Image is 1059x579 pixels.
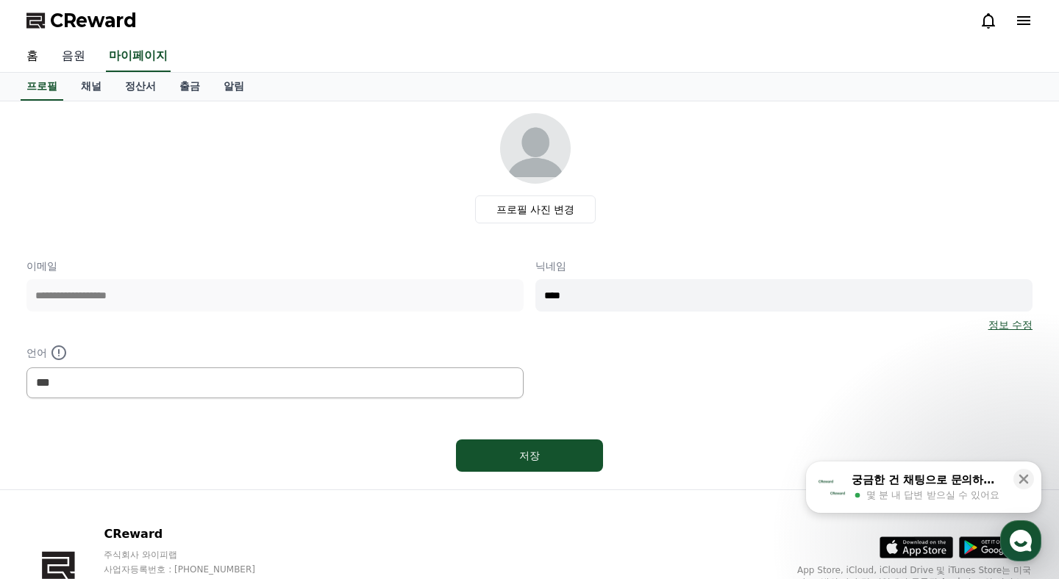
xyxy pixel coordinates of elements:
span: 설정 [227,479,245,491]
a: 알림 [212,73,256,101]
a: 홈 [15,41,50,72]
p: 이메일 [26,259,524,273]
a: 정산서 [113,73,168,101]
a: 정보 수정 [988,317,1033,332]
a: 채널 [69,73,113,101]
p: 사업자등록번호 : [PHONE_NUMBER] [104,564,283,575]
button: 저장 [456,439,603,472]
a: 마이페이지 [106,41,171,72]
div: 저장 [485,448,574,463]
img: profile_image [500,113,571,184]
p: 닉네임 [535,259,1033,273]
a: 홈 [4,457,97,494]
a: 음원 [50,41,97,72]
a: 프로필 [21,73,63,101]
a: 설정 [190,457,282,494]
a: CReward [26,9,137,32]
span: 홈 [46,479,55,491]
a: 출금 [168,73,212,101]
p: 주식회사 와이피랩 [104,549,283,561]
p: CReward [104,525,283,543]
a: 대화 [97,457,190,494]
span: CReward [50,9,137,32]
span: 대화 [135,480,152,492]
p: 언어 [26,344,524,362]
label: 프로필 사진 변경 [475,195,596,223]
